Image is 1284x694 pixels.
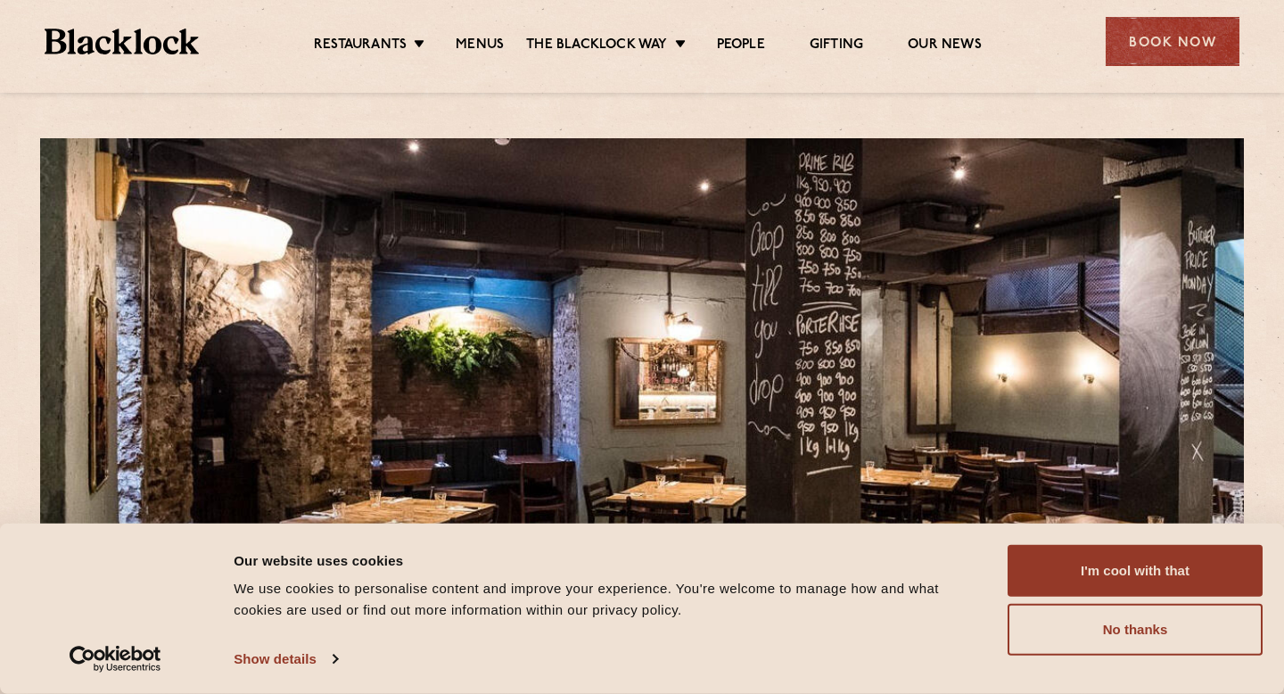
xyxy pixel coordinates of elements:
button: I'm cool with that [1008,545,1263,597]
a: People [717,37,765,56]
a: The Blacklock Way [526,37,667,56]
a: Restaurants [314,37,407,56]
a: Usercentrics Cookiebot - opens in a new window [37,646,193,673]
div: Book Now [1106,17,1239,66]
a: Our News [908,37,982,56]
button: No thanks [1008,604,1263,656]
div: We use cookies to personalise content and improve your experience. You're welcome to manage how a... [234,578,987,621]
a: Menus [456,37,504,56]
div: Our website uses cookies [234,549,987,571]
img: BL_Textured_Logo-footer-cropped.svg [45,29,199,54]
a: Show details [234,646,337,673]
a: Gifting [810,37,863,56]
